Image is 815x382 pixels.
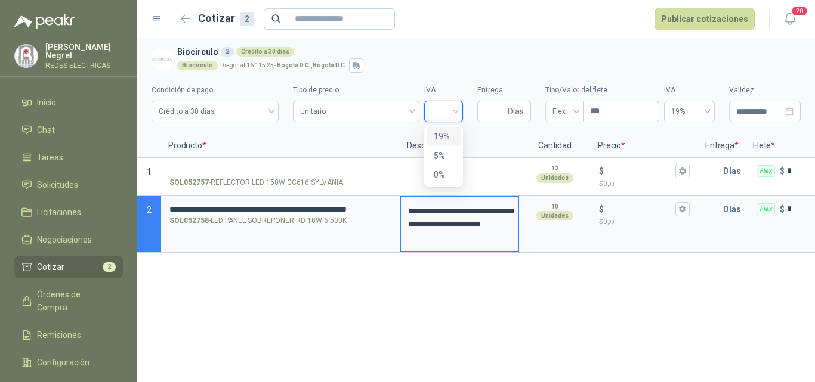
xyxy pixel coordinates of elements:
[424,85,463,96] label: IVA
[45,62,123,69] p: REDES ELECTRICAS
[729,85,801,96] label: Validez
[147,167,152,176] span: 1
[675,164,690,178] button: $$0,00
[791,5,808,17] span: 20
[147,205,152,215] span: 2
[37,233,92,246] span: Negociaciones
[434,168,453,181] div: 0%
[607,219,615,225] span: ,00
[169,167,391,176] input: SOL052757-REFLECTOR LED 150W GC616 SYLVANIA
[169,177,343,188] p: - REFLECTOR LED 150W GC616 SYLVANIA
[159,103,271,120] span: Crédito a 30 días
[780,164,785,178] p: $
[14,324,123,346] a: Remisiones
[780,203,785,216] p: $
[169,215,209,226] strong: SOL052758
[427,127,461,146] div: 19%
[236,47,294,57] div: Crédito a 30 días
[177,61,218,70] div: Biocirculo
[37,206,81,219] span: Licitaciones
[277,62,347,69] strong: Bogotá D.C. , Bogotá D.C.
[45,43,123,60] p: [PERSON_NAME] Negret
[37,96,56,109] span: Inicio
[177,45,796,58] h3: Biocirculo
[169,177,209,188] strong: SOL052757
[536,211,573,220] div: Unidades
[220,63,347,69] p: Diagonal 16 115 25 -
[37,178,78,191] span: Solicitudes
[169,215,347,226] p: - LED PANEL SOBREPONER RD 18W 6.500K
[599,203,604,216] p: $
[14,228,123,251] a: Negociaciones
[221,47,234,57] div: 2
[757,203,775,215] div: Flex
[14,283,123,319] a: Órdenes de Compra
[240,12,254,26] div: 2
[37,260,64,274] span: Cotizar
[427,146,461,165] div: 5%
[698,134,746,158] p: Entrega
[552,103,576,120] span: Flex
[545,85,659,96] label: Tipo/Valor del flete
[14,146,123,169] a: Tareas
[300,103,412,120] span: Unitario
[477,85,531,96] label: Entrega
[103,262,116,272] span: 2
[14,201,123,223] a: Licitaciones
[37,288,112,314] span: Órdenes de Compra
[293,85,419,96] label: Tipo de precio
[723,197,746,221] p: Días
[723,159,746,183] p: Días
[599,164,604,178] p: $
[655,8,755,30] button: Publicar cotizaciones
[519,134,591,158] p: Cantidad
[664,85,715,96] label: IVA
[434,149,453,162] div: 5%
[606,166,673,175] input: $$0,00
[37,123,55,136] span: Chat
[161,134,400,158] p: Producto
[508,101,524,122] span: Días
[14,119,123,141] a: Chat
[551,202,558,212] p: 10
[599,216,690,228] p: $
[607,181,615,187] span: ,00
[14,91,123,114] a: Inicio
[15,45,38,67] img: Company Logo
[37,328,81,341] span: Remisiones
[536,173,573,183] div: Unidades
[14,351,123,374] a: Configuración
[599,178,690,190] p: $
[37,151,63,164] span: Tareas
[551,164,558,173] p: 12
[400,134,519,158] p: Descripción
[14,173,123,196] a: Solicitudes
[606,204,673,213] input: $$0,00
[671,103,708,120] span: 19%
[152,85,279,96] label: Condición de pago
[603,179,615,188] span: 0
[14,256,123,278] a: Cotizar2
[434,130,453,143] div: 19%
[169,205,391,214] input: SOL052758-LED PANEL SOBREPONER RD 18W 6.500K
[427,165,461,184] div: 0%
[198,10,254,27] h2: Cotizar
[14,14,75,29] img: Logo peakr
[37,356,89,369] span: Configuración
[591,134,698,158] p: Precio
[603,218,615,226] span: 0
[779,8,801,30] button: 20
[152,49,172,70] img: Company Logo
[675,202,690,216] button: $$0,00
[757,165,775,177] div: Flex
